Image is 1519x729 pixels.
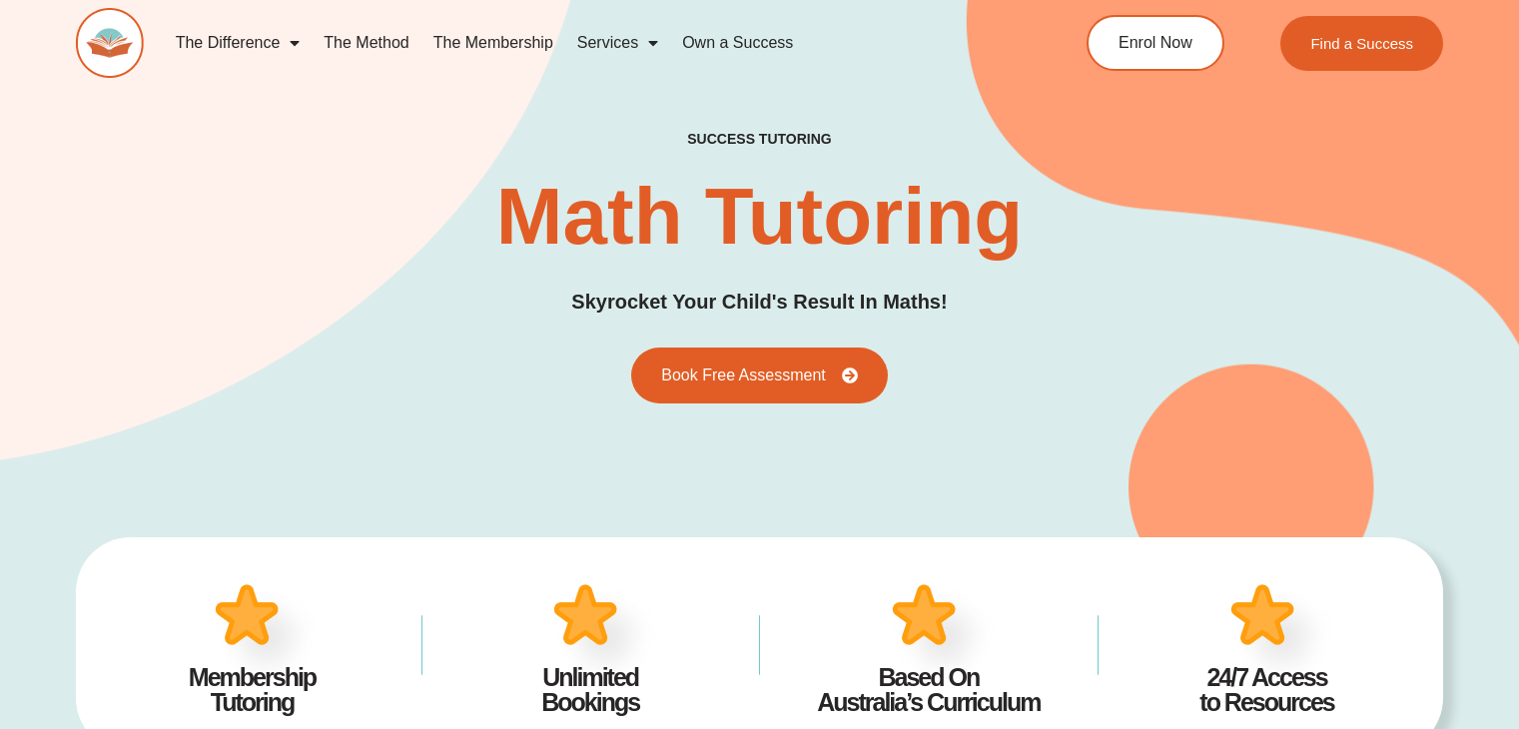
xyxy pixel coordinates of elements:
a: Book Free Assessment [631,348,888,403]
a: Find a Success [1280,16,1443,71]
a: Own a Success [670,20,805,66]
a: The Membership [421,20,565,66]
h2: Math Tutoring [496,177,1023,257]
nav: Menu [164,20,1009,66]
h4: Membership Tutoring [113,665,390,715]
span: Find a Success [1310,36,1413,51]
span: Enrol Now [1119,35,1192,51]
h3: Skyrocket Your Child's Result In Maths! [571,287,947,318]
a: The Method [312,20,420,66]
a: Enrol Now [1087,15,1224,71]
h4: Unlimited Bookings [451,665,729,715]
a: The Difference [164,20,313,66]
span: Book Free Assessment [661,367,826,383]
a: Services [565,20,670,66]
h4: Based On Australia’s Curriculum [790,665,1068,715]
h4: success tutoring [687,131,831,148]
h4: 24/7 Access to Resources [1128,665,1405,715]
